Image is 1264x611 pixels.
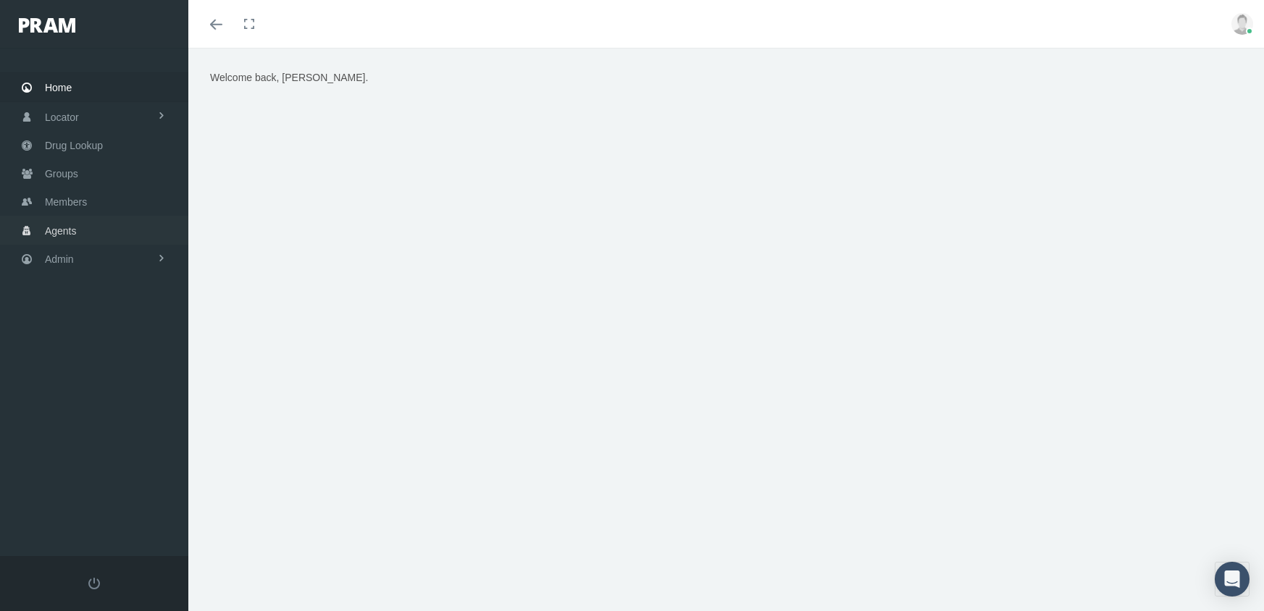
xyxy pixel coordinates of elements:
[19,18,75,33] img: PRAM_20_x_78.png
[45,74,72,101] span: Home
[210,72,368,83] span: Welcome back, [PERSON_NAME].
[45,132,103,159] span: Drug Lookup
[1231,13,1253,35] img: user-placeholder.jpg
[45,217,77,245] span: Agents
[45,188,87,216] span: Members
[45,104,79,131] span: Locator
[45,245,74,273] span: Admin
[45,160,78,187] span: Groups
[1215,562,1250,597] div: Open Intercom Messenger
